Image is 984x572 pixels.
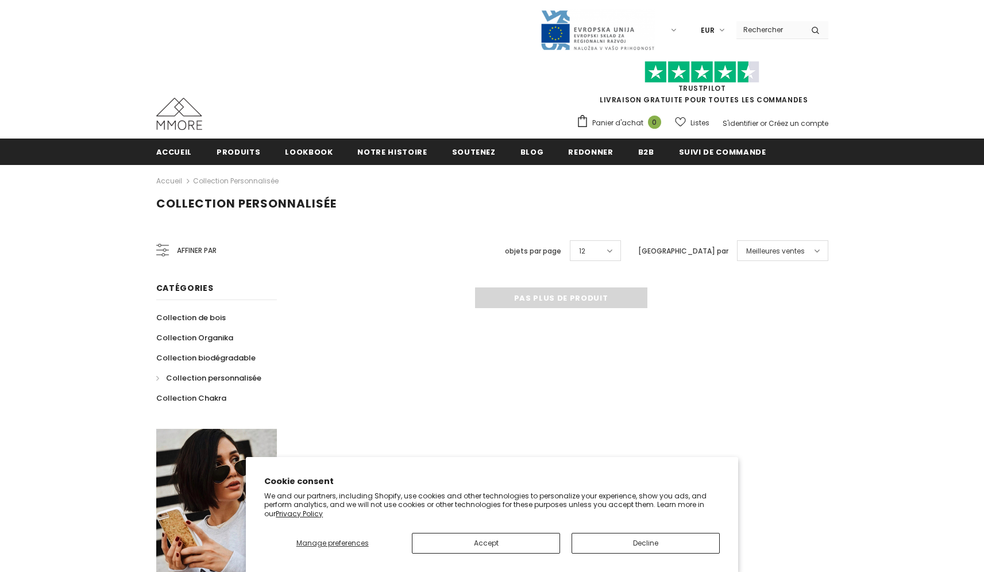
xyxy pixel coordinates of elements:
a: Accueil [156,139,192,164]
p: We and our partners, including Shopify, use cookies and other technologies to personalize your ex... [264,492,720,519]
span: soutenez [452,147,496,158]
a: Collection Chakra [156,388,226,408]
span: or [760,118,767,128]
span: Affiner par [177,244,217,257]
span: Catégories [156,282,214,294]
h2: Cookie consent [264,475,720,487]
button: Decline [572,533,720,554]
a: Lookbook [285,139,333,164]
a: Javni Razpis [540,25,655,34]
span: Accueil [156,147,192,158]
span: Collection personnalisée [156,195,337,212]
a: Listes [675,113,709,133]
a: Collection personnalisée [156,368,261,388]
input: Search Site [736,21,802,38]
span: Collection de bois [156,312,226,323]
label: [GEOGRAPHIC_DATA] par [638,245,728,257]
span: B2B [638,147,654,158]
a: Produits [217,139,260,164]
a: Suivi de commande [679,139,766,164]
a: Panier d'achat 0 [576,114,667,132]
a: Accueil [156,174,182,188]
img: Faites confiance aux étoiles pilotes [645,61,759,83]
a: Privacy Policy [276,509,323,519]
img: Cas MMORE [156,98,202,130]
span: 0 [648,116,661,129]
span: Collection biodégradable [156,352,256,363]
span: Collection personnalisée [166,373,261,383]
a: Collection Organika [156,328,233,348]
a: Collection personnalisée [193,176,279,186]
a: Notre histoire [357,139,427,164]
span: Suivi de commande [679,147,766,158]
span: Listes [690,117,709,129]
button: Manage preferences [264,533,400,554]
button: Accept [412,533,560,554]
span: Blog [520,147,544,158]
a: B2B [638,139,654,164]
a: TrustPilot [678,83,726,93]
span: 12 [579,245,585,257]
span: Manage preferences [296,538,369,548]
a: Collection biodégradable [156,348,256,368]
img: Javni Razpis [540,9,655,51]
span: LIVRAISON GRATUITE POUR TOUTES LES COMMANDES [576,66,828,105]
label: objets par page [505,245,561,257]
span: Redonner [568,147,613,158]
span: EUR [701,25,715,36]
a: S'identifier [723,118,758,128]
span: Produits [217,147,260,158]
a: Créez un compte [769,118,828,128]
a: Collection de bois [156,308,226,328]
a: Redonner [568,139,613,164]
a: soutenez [452,139,496,164]
span: Panier d'achat [592,117,643,129]
span: Lookbook [285,147,333,158]
span: Collection Chakra [156,393,226,404]
a: Blog [520,139,544,164]
span: Collection Organika [156,332,233,343]
span: Meilleures ventes [746,245,805,257]
span: Notre histoire [357,147,427,158]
